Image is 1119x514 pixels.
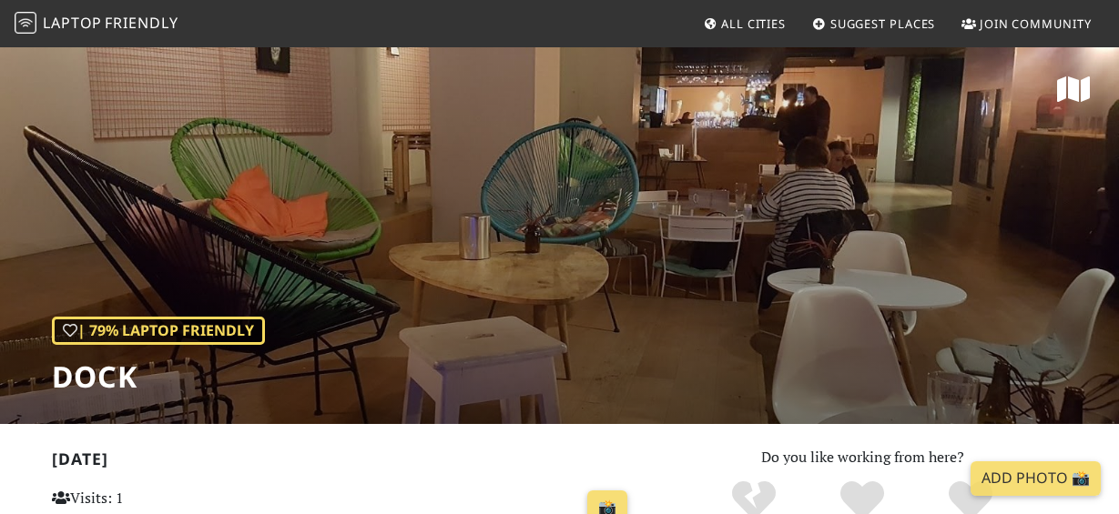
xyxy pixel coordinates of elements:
[52,449,636,476] h2: [DATE]
[657,446,1068,469] p: Do you like working from here?
[954,7,1099,40] a: Join Community
[105,13,178,33] span: Friendly
[15,12,36,34] img: LaptopFriendly
[696,7,793,40] a: All Cities
[52,359,265,394] h1: Dock
[830,15,936,32] span: Suggest Places
[52,317,265,346] div: | 79% Laptop Friendly
[971,461,1101,496] a: Add Photo 📸
[980,15,1092,32] span: Join Community
[43,13,102,33] span: Laptop
[805,7,943,40] a: Suggest Places
[15,8,178,40] a: LaptopFriendly LaptopFriendly
[721,15,786,32] span: All Cities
